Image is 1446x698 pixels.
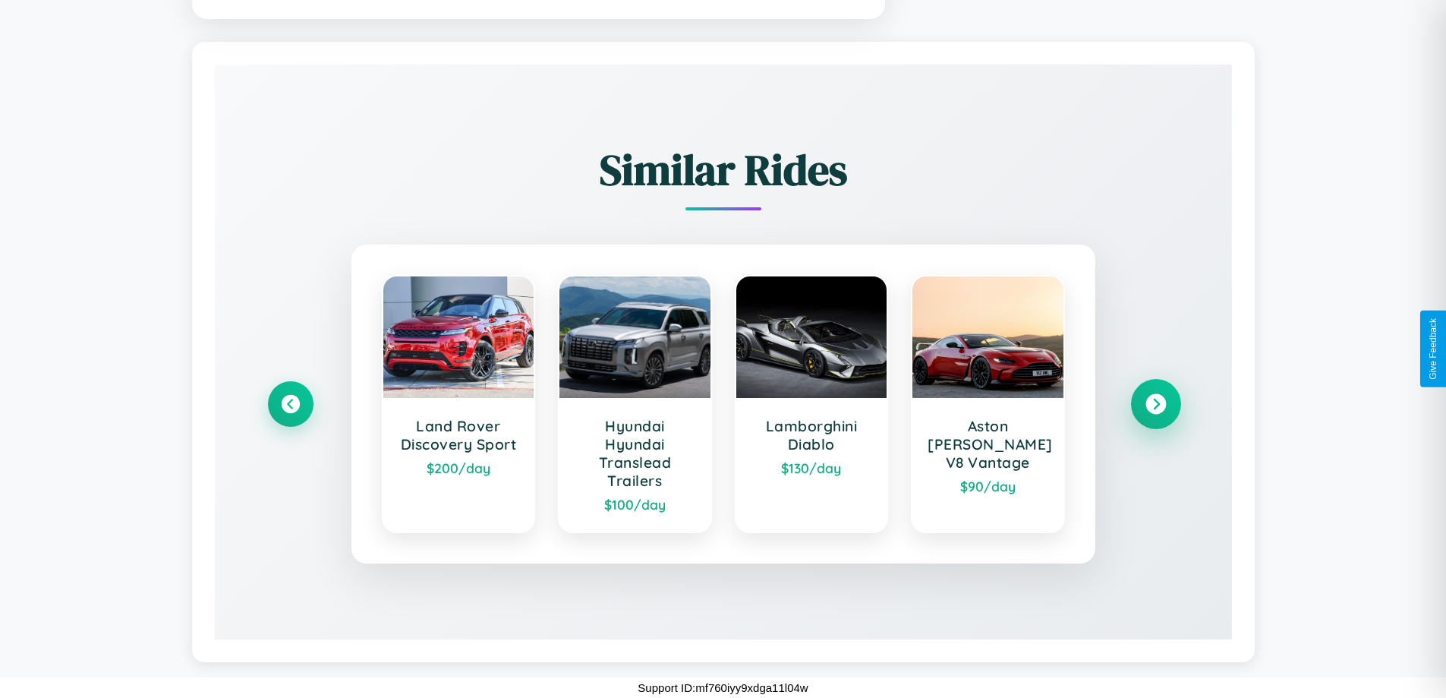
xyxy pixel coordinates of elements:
[575,496,695,513] div: $ 100 /day
[928,417,1048,472] h3: Aston [PERSON_NAME] V8 Vantage
[382,275,536,533] a: Land Rover Discovery Sport$200/day
[638,677,808,698] p: Support ID: mf760iyy9xdga11l04w
[928,478,1048,494] div: $ 90 /day
[735,275,889,533] a: Lamborghini Diablo$130/day
[268,141,1179,199] h2: Similar Rides
[1428,318,1438,380] div: Give Feedback
[399,460,519,476] div: $ 200 /day
[751,460,872,476] div: $ 130 /day
[575,417,695,490] h3: Hyundai Hyundai Translead Trailers
[399,417,519,453] h3: Land Rover Discovery Sport
[558,275,712,533] a: Hyundai Hyundai Translead Trailers$100/day
[751,417,872,453] h3: Lamborghini Diablo
[911,275,1065,533] a: Aston [PERSON_NAME] V8 Vantage$90/day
